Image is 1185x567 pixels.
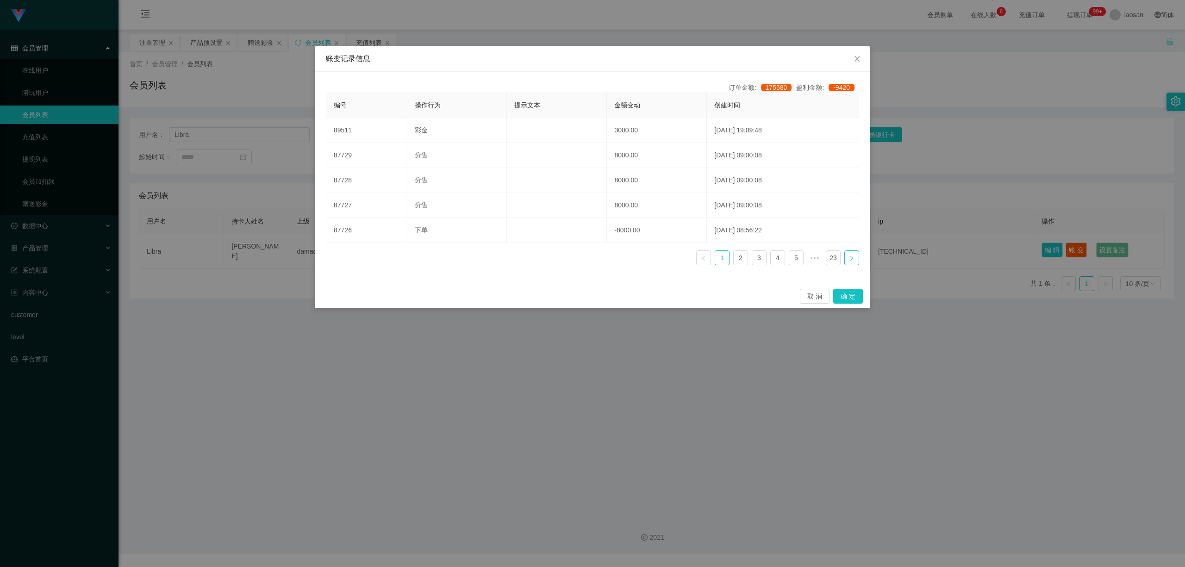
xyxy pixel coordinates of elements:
li: 向后 5 页 [807,250,822,265]
a: 3 [752,251,766,265]
td: 87728 [326,168,407,193]
span: 编号 [334,101,347,109]
td: [DATE] 08:56:22 [707,218,859,243]
td: 分售 [407,168,507,193]
td: 3000.00 [607,118,707,143]
td: 8000.00 [607,168,707,193]
li: 4 [770,250,785,265]
td: 8000.00 [607,193,707,218]
button: 取 消 [800,289,829,304]
span: 提示文本 [514,101,540,109]
a: 23 [826,251,840,265]
span: 金额变动 [614,101,640,109]
i: 图标: close [854,55,861,62]
li: 5 [789,250,804,265]
td: [DATE] 09:00:08 [707,193,859,218]
td: [DATE] 19:09:48 [707,118,859,143]
i: 图标: left [701,255,706,261]
i: 图标: right [849,255,854,261]
button: Close [844,46,870,72]
td: 彩金 [407,118,507,143]
td: -8000.00 [607,218,707,243]
span: 操作行为 [415,101,441,109]
div: 账变记录信息 [326,54,859,64]
td: 分售 [407,143,507,168]
div: 订单金额: [729,83,797,93]
a: 2 [734,251,748,265]
li: 2 [733,250,748,265]
div: 盈利金额: [796,83,859,93]
li: 下一页 [844,250,859,265]
li: 上一页 [696,250,711,265]
td: [DATE] 09:00:08 [707,168,859,193]
span: 创建时间 [714,101,740,109]
td: 分售 [407,193,507,218]
li: 1 [715,250,730,265]
li: 3 [752,250,767,265]
td: 下单 [407,218,507,243]
span: 175580 [761,84,792,91]
button: 确 定 [833,289,863,304]
td: 89511 [326,118,407,143]
a: 1 [715,251,729,265]
a: 5 [789,251,803,265]
li: 23 [826,250,841,265]
td: [DATE] 09:00:08 [707,143,859,168]
span: -9420 [829,84,854,91]
td: 87727 [326,193,407,218]
td: 8000.00 [607,143,707,168]
td: 87729 [326,143,407,168]
a: 4 [771,251,785,265]
span: ••• [807,250,822,265]
td: 87726 [326,218,407,243]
